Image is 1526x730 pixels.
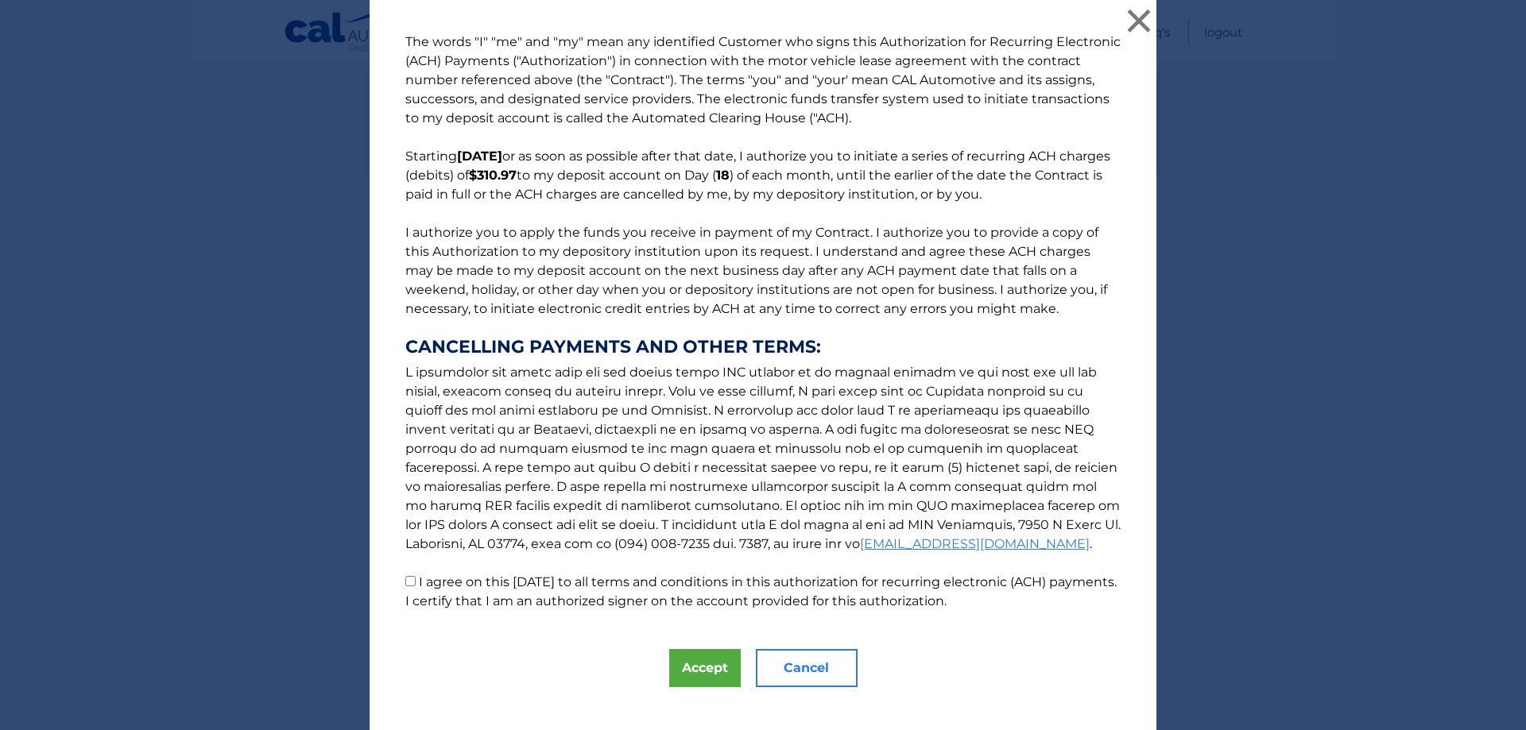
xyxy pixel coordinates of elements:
[389,33,1137,611] p: The words "I" "me" and "my" mean any identified Customer who signs this Authorization for Recurri...
[716,168,730,183] b: 18
[756,649,858,687] button: Cancel
[405,574,1117,608] label: I agree on this [DATE] to all terms and conditions in this authorization for recurring electronic...
[405,338,1121,357] strong: CANCELLING PAYMENTS AND OTHER TERMS:
[669,649,741,687] button: Accept
[457,149,502,164] b: [DATE]
[469,168,517,183] b: $310.97
[860,536,1090,551] a: [EMAIL_ADDRESS][DOMAIN_NAME]
[1123,5,1155,37] button: ×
